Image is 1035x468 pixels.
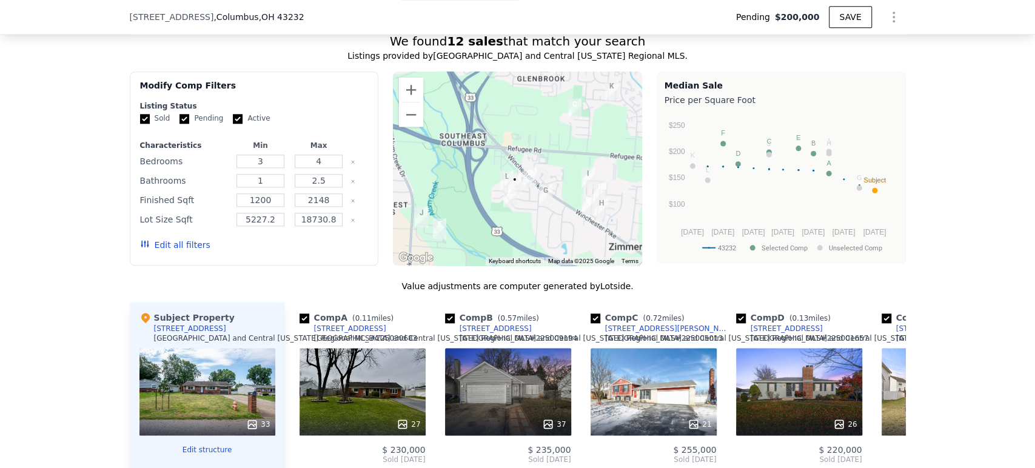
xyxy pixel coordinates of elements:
[350,179,355,184] button: Clear
[563,93,586,124] div: 3422 Marlin Drive
[811,139,815,146] text: B
[154,324,226,333] div: [STREET_ADDRESS]
[736,11,775,23] span: Pending
[399,102,423,127] button: Zoom out
[498,182,521,212] div: 2935 Lake Park Drive
[621,258,638,264] a: Terms (opens in new tab)
[292,141,346,150] div: Max
[668,173,685,182] text: $150
[638,314,689,323] span: ( miles)
[736,324,823,333] a: [STREET_ADDRESS]
[600,75,623,105] div: 2421 Clarkston Lane
[590,192,613,222] div: 3093 Briar Ridge Road
[139,312,235,324] div: Subject Property
[460,324,532,333] div: [STREET_ADDRESS]
[882,312,980,324] div: Comp E
[718,244,736,252] text: 43232
[896,324,968,333] div: [STREET_ADDRESS]
[668,121,685,129] text: $250
[688,418,711,430] div: 21
[130,50,906,62] div: Listings provided by [GEOGRAPHIC_DATA] and Central [US_STATE] Regional MLS .
[591,312,689,324] div: Comp C
[762,244,808,252] text: Selected Comp
[350,218,355,222] button: Clear
[863,227,886,236] text: [DATE]
[736,312,836,324] div: Comp D
[742,227,765,236] text: [DATE]
[495,165,518,196] div: 3030 Wessex Court
[690,152,695,159] text: K
[735,150,740,157] text: D
[445,455,571,464] span: Sold [DATE]
[140,101,369,111] div: Listing Status
[665,79,898,92] div: Median Sale
[503,169,526,199] div: 3075 Wessex Court
[833,418,857,430] div: 26
[668,200,685,209] text: $100
[355,314,372,323] span: 0.11
[259,12,304,22] span: , OH 43232
[314,333,578,343] div: [GEOGRAPHIC_DATA] and Central [US_STATE] Regional MLS # 225009194
[410,202,433,232] div: 2935 Zareba Drive
[528,445,571,455] span: $ 235,000
[140,153,229,170] div: Bedrooms
[140,113,170,124] label: Sold
[829,6,871,28] button: SAVE
[605,333,869,343] div: [GEOGRAPHIC_DATA] and Central [US_STATE] Regional MLS # 225001657
[350,198,355,203] button: Clear
[882,5,906,29] button: Show Options
[233,141,287,150] div: Min
[673,445,716,455] span: $ 255,000
[300,312,398,324] div: Comp A
[445,324,532,333] a: [STREET_ADDRESS]
[179,113,223,124] label: Pending
[428,213,451,244] div: 2675 Edencreek Lane
[681,227,704,236] text: [DATE]
[542,418,566,430] div: 37
[179,114,189,124] input: Pending
[826,139,831,146] text: H
[771,227,794,236] text: [DATE]
[140,211,229,228] div: Lot Size Sqft
[591,324,731,333] a: [STREET_ADDRESS][PERSON_NAME]
[665,109,898,260] svg: A chart.
[140,79,369,101] div: Modify Comp Filters
[382,445,425,455] span: $ 230,000
[140,172,229,189] div: Bathrooms
[721,129,725,136] text: F
[140,239,210,251] button: Edit all filters
[233,114,243,124] input: Active
[489,257,541,266] button: Keyboard shortcuts
[233,113,270,124] label: Active
[130,280,906,292] div: Value adjustments are computer generated by Lotside .
[396,250,436,266] img: Google
[775,11,820,23] span: $200,000
[213,11,304,23] span: , Columbus
[130,11,214,23] span: [STREET_ADDRESS]
[882,324,968,333] a: [STREET_ADDRESS]
[829,244,882,252] text: Unselected Comp
[751,324,823,333] div: [STREET_ADDRESS]
[314,324,386,333] div: [STREET_ADDRESS]
[548,258,614,264] span: Map data ©2025 Google
[140,192,229,209] div: Finished Sqft
[751,333,1014,343] div: [GEOGRAPHIC_DATA] and Central [US_STATE] Regional MLS # 224040212
[140,114,150,124] input: Sold
[767,140,771,147] text: J
[350,159,355,164] button: Clear
[668,147,685,156] text: $200
[577,189,600,219] div: 3087 Stonebluff Drive
[246,418,270,430] div: 33
[347,314,398,323] span: ( miles)
[705,165,709,173] text: L
[534,179,557,210] div: 3012 Inn Road
[828,137,829,144] text: I
[130,33,906,50] div: We found that match your search
[397,418,420,430] div: 27
[399,78,423,102] button: Zoom in
[591,455,717,464] span: Sold [DATE]
[500,314,517,323] span: 0.57
[445,312,544,324] div: Comp B
[577,162,600,193] div: 2944 Tracer Road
